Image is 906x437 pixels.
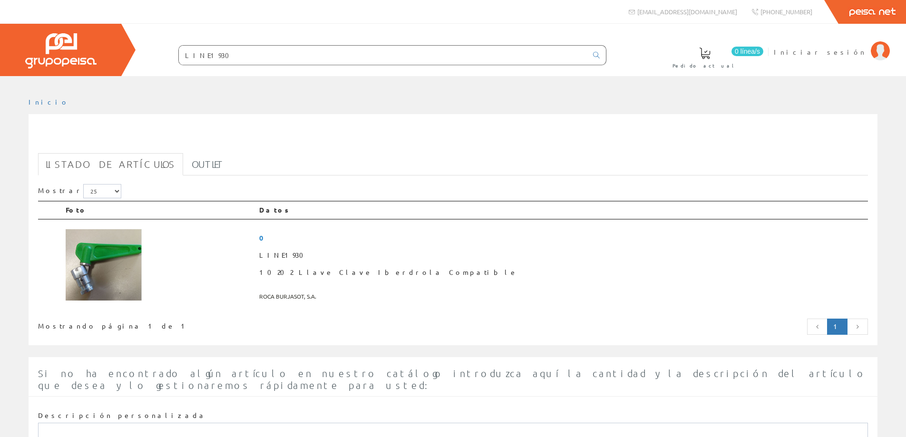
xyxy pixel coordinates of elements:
[827,319,848,335] a: Página actual
[38,184,121,198] label: Mostrar
[259,247,864,264] span: LINE1930
[38,411,207,420] label: Descripción personalizada
[807,319,828,335] a: Página anterior
[29,97,69,106] a: Inicio
[774,39,890,49] a: Iniciar sesión
[672,61,737,70] span: Pedido actual
[255,201,868,219] th: Datos
[38,153,183,175] a: Listado de artículos
[774,47,866,57] span: Iniciar sesión
[847,319,868,335] a: Página siguiente
[259,289,864,304] span: ROCA BURJASOT, S.A.
[259,264,864,281] span: 10202 Llave Clave Iberdrola Compatible
[259,229,864,247] span: 0
[62,201,255,219] th: Foto
[83,184,121,198] select: Mostrar
[25,33,97,68] img: Grupo Peisa
[179,46,587,65] input: Buscar ...
[731,47,763,56] span: 0 línea/s
[38,368,866,391] span: Si no ha encontrado algún artículo en nuestro catálogo introduzca aquí la cantidad y la descripci...
[760,8,812,16] span: [PHONE_NUMBER]
[38,129,868,148] h1: LINE1930
[66,229,142,301] img: Foto artículo 10202 Llave Clave Iberdrola Compatible (160.40925266904x150)
[38,318,376,331] div: Mostrando página 1 de 1
[637,8,737,16] span: [EMAIL_ADDRESS][DOMAIN_NAME]
[184,153,231,175] a: Outlet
